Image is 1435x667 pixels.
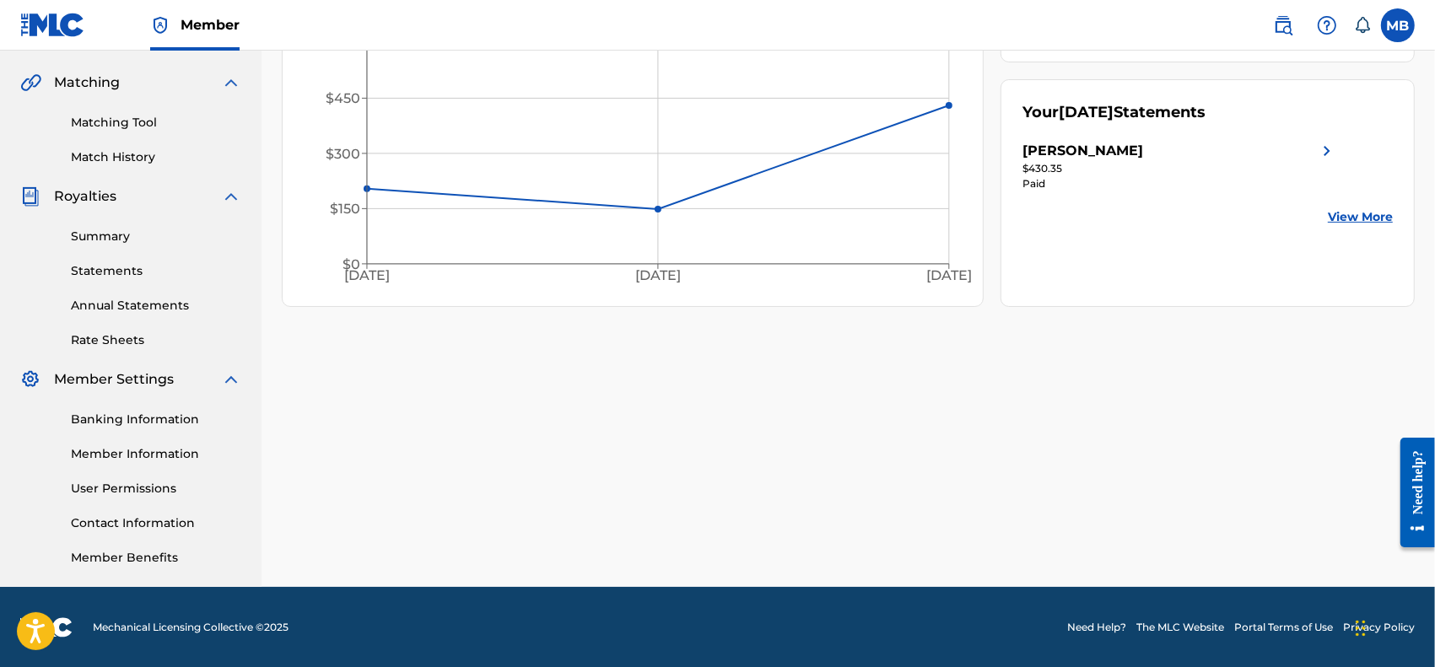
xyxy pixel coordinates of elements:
[20,617,73,637] img: logo
[150,15,170,35] img: Top Rightsholder
[330,201,360,217] tspan: $150
[71,297,241,315] a: Annual Statements
[1022,176,1337,191] div: Paid
[221,186,241,207] img: expand
[1022,101,1206,124] div: Your Statements
[71,549,241,567] a: Member Benefits
[1234,620,1333,635] a: Portal Terms of Use
[1310,8,1344,42] div: Help
[221,73,241,93] img: expand
[1266,8,1300,42] a: Public Search
[71,411,241,428] a: Banking Information
[71,331,241,349] a: Rate Sheets
[1354,17,1371,34] div: Notifications
[1388,424,1435,560] iframe: Resource Center
[326,146,360,162] tspan: $300
[1022,141,1143,161] div: [PERSON_NAME]
[71,228,241,245] a: Summary
[1351,586,1435,667] div: Widżet czatu
[71,514,241,532] a: Contact Information
[1356,603,1366,654] div: Przeciągnij
[93,620,289,635] span: Mechanical Licensing Collective © 2025
[1067,620,1126,635] a: Need Help?
[71,480,241,498] a: User Permissions
[344,267,390,283] tspan: [DATE]
[1022,161,1337,176] div: $430.35
[1343,620,1415,635] a: Privacy Policy
[221,369,241,390] img: expand
[20,186,40,207] img: Royalties
[71,262,241,280] a: Statements
[54,369,174,390] span: Member Settings
[54,186,116,207] span: Royalties
[325,35,360,51] tspan: $600
[635,267,681,283] tspan: [DATE]
[71,445,241,463] a: Member Information
[20,369,40,390] img: Member Settings
[343,256,360,272] tspan: $0
[181,15,240,35] span: Member
[71,148,241,166] a: Match History
[71,114,241,132] a: Matching Tool
[20,13,85,37] img: MLC Logo
[54,73,120,93] span: Matching
[1351,586,1435,667] iframe: Chat Widget
[326,90,360,106] tspan: $450
[1136,620,1224,635] a: The MLC Website
[1328,208,1393,226] a: View More
[1381,8,1415,42] div: User Menu
[1317,141,1337,161] img: right chevron icon
[1059,103,1114,121] span: [DATE]
[1317,15,1337,35] img: help
[926,267,972,283] tspan: [DATE]
[20,73,41,93] img: Matching
[1022,141,1337,191] a: [PERSON_NAME]right chevron icon$430.35Paid
[1273,15,1293,35] img: search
